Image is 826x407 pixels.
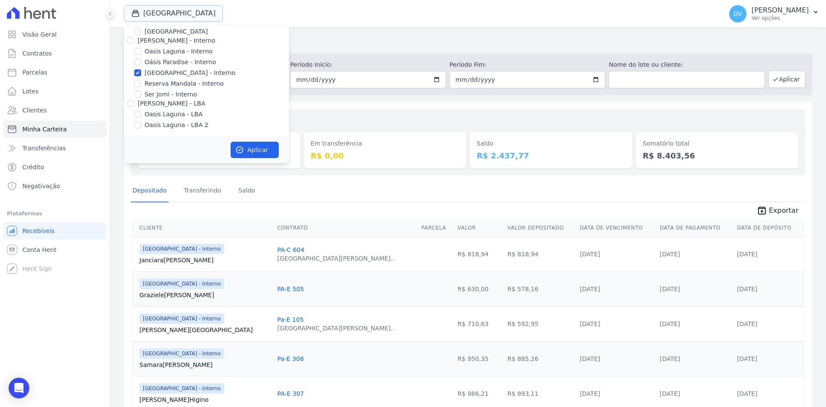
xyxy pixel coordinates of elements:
[139,291,271,299] a: Graziele[PERSON_NAME]
[145,68,235,78] label: [GEOGRAPHIC_DATA] - Interno
[22,68,47,77] span: Parcelas
[22,49,52,58] span: Contratos
[145,110,203,119] label: Oasis Laguna - LBA
[138,37,215,44] label: [PERSON_NAME] - Interno
[580,320,600,327] a: [DATE]
[145,90,197,99] label: Ser Jomi - Interno
[752,15,809,22] p: Ver opções
[3,45,106,62] a: Contratos
[139,244,224,254] span: [GEOGRAPHIC_DATA] - Interno
[580,286,600,292] a: [DATE]
[3,121,106,138] a: Minha Carteira
[750,205,805,217] a: unarchive Exportar
[145,27,208,36] label: [GEOGRAPHIC_DATA]
[737,320,757,327] a: [DATE]
[290,60,446,69] label: Período Inicío:
[277,324,395,332] div: [GEOGRAPHIC_DATA][PERSON_NAME]..
[3,222,106,239] a: Recebíveis
[450,60,605,69] label: Período Fim:
[504,341,576,376] td: R$ 885,26
[22,30,57,39] span: Visão Geral
[454,219,504,237] th: Valor
[660,320,680,327] a: [DATE]
[576,219,656,237] th: Data de Vencimento
[3,64,106,81] a: Parcelas
[722,2,826,26] button: DV [PERSON_NAME] Ver opções
[139,314,224,324] span: [GEOGRAPHIC_DATA] - Interno
[124,34,812,50] h2: Minha Carteira
[277,316,304,323] a: Pa-E 105
[22,227,55,235] span: Recebíveis
[737,251,757,258] a: [DATE]
[454,306,504,341] td: R$ 710,63
[660,286,680,292] a: [DATE]
[22,87,39,96] span: Lotes
[418,219,454,237] th: Parcela
[757,205,767,216] i: unarchive
[131,180,169,202] a: Depositado
[580,390,600,397] a: [DATE]
[737,286,757,292] a: [DATE]
[277,286,304,292] a: PA-E 505
[9,378,29,398] div: Open Intercom Messenger
[504,219,576,237] th: Valor Depositado
[643,139,792,148] dt: Somatório total
[477,139,626,148] dt: Saldo
[454,271,504,306] td: R$ 630,00
[182,180,223,202] a: Transferindo
[311,150,459,162] dd: R$ 0,00
[22,125,67,134] span: Minha Carteira
[504,306,576,341] td: R$ 592,95
[277,355,304,362] a: Pa-E 308
[737,355,757,362] a: [DATE]
[454,236,504,271] td: R$ 818,94
[737,390,757,397] a: [DATE]
[277,390,304,397] a: PA-E 307
[139,256,271,264] a: Janciara[PERSON_NAME]
[609,60,764,69] label: Nome do lote ou cliente:
[138,100,205,107] label: [PERSON_NAME] - LBA
[3,241,106,258] a: Conta Hent
[22,182,60,190] span: Negativação
[274,219,418,237] th: Contrato
[734,11,742,17] span: DV
[139,383,224,394] span: [GEOGRAPHIC_DATA] - Interno
[22,245,56,254] span: Conta Hent
[145,79,224,88] label: Reserva Mandala - Interno
[643,150,792,162] dd: R$ 8.403,56
[7,208,103,219] div: Plataformas
[139,360,271,369] a: Samara[PERSON_NAME]
[22,163,44,171] span: Crédito
[769,205,798,216] span: Exportar
[477,150,626,162] dd: R$ 2.437,77
[3,158,106,176] a: Crédito
[231,142,279,158] button: Aplicar
[3,140,106,157] a: Transferências
[660,355,680,362] a: [DATE]
[22,144,66,152] span: Transferências
[660,251,680,258] a: [DATE]
[145,47,213,56] label: Oasis Laguna - Interno
[580,251,600,258] a: [DATE]
[133,219,274,237] th: Cliente
[145,58,216,67] label: Oásis Paradise - Interno
[277,246,305,253] a: PA-C 604
[3,26,106,43] a: Visão Geral
[22,106,46,115] span: Clientes
[752,6,809,15] p: [PERSON_NAME]
[277,254,395,263] div: [GEOGRAPHIC_DATA][PERSON_NAME]..
[3,83,106,100] a: Lotes
[3,177,106,195] a: Negativação
[656,219,734,237] th: Data de Pagamento
[660,390,680,397] a: [DATE]
[3,102,106,119] a: Clientes
[504,271,576,306] td: R$ 578,16
[454,341,504,376] td: R$ 950,35
[139,279,224,289] span: [GEOGRAPHIC_DATA] - Interno
[237,180,257,202] a: Saldo
[311,139,459,148] dt: Em transferência
[124,5,223,22] button: [GEOGRAPHIC_DATA]
[139,348,224,359] span: [GEOGRAPHIC_DATA] - Interno
[734,219,804,237] th: Data de Depósito
[504,236,576,271] td: R$ 818,94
